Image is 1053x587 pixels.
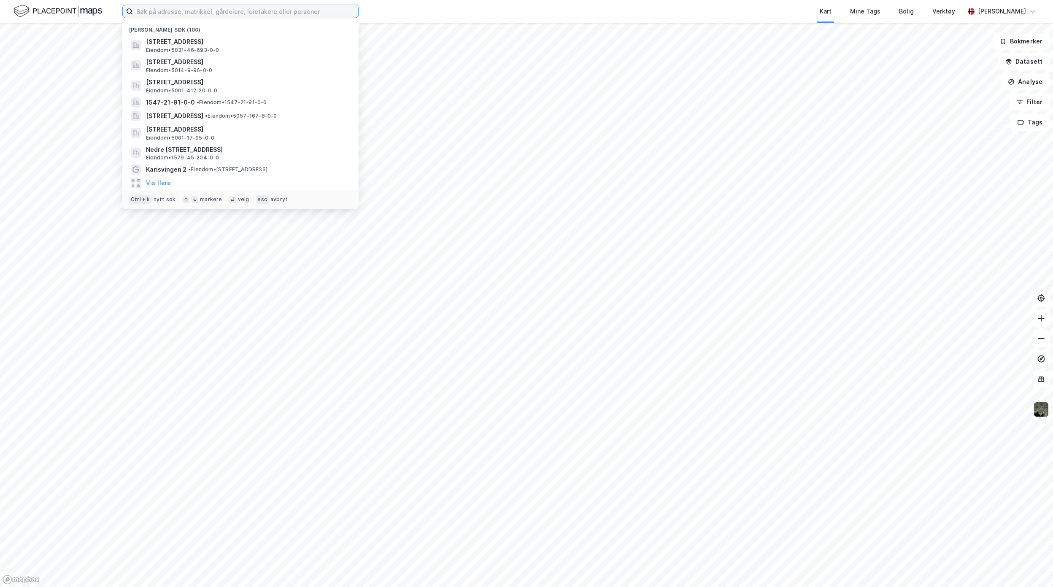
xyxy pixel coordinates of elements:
[146,37,348,47] span: [STREET_ADDRESS]
[998,53,1050,70] button: Datasett
[129,195,152,204] div: Ctrl + k
[146,164,186,175] span: Karisvingen 2
[146,67,212,74] span: Eiendom • 5014-9-96-0-0
[1011,547,1053,587] iframe: Chat Widget
[13,4,102,19] img: logo.f888ab2527a4732fd821a326f86c7f29.svg
[146,154,219,161] span: Eiendom • 1579-45-204-0-0
[200,196,222,203] div: markere
[1009,94,1050,110] button: Filter
[270,196,288,203] div: avbryt
[146,178,171,188] button: Vis flere
[133,5,358,18] input: Søk på adresse, matrikkel, gårdeiere, leietakere eller personer
[205,113,208,119] span: •
[146,77,348,87] span: [STREET_ADDRESS]
[197,99,199,105] span: •
[205,113,277,119] span: Eiendom • 5057-167-8-0-0
[1011,547,1053,587] div: Kontrollprogram for chat
[122,20,359,35] div: [PERSON_NAME] søk (100)
[1001,73,1050,90] button: Analyse
[932,6,955,16] div: Verktøy
[146,57,348,67] span: [STREET_ADDRESS]
[850,6,880,16] div: Mine Tags
[146,47,219,54] span: Eiendom • 5031-46-693-0-0
[146,97,195,108] span: 1547-21-91-0-0
[899,6,914,16] div: Bolig
[3,575,40,584] a: Mapbox homepage
[1010,114,1050,131] button: Tags
[1033,401,1049,417] img: 9k=
[978,6,1026,16] div: [PERSON_NAME]
[146,124,348,135] span: [STREET_ADDRESS]
[197,99,267,106] span: Eiendom • 1547-21-91-0-0
[256,195,269,204] div: esc
[146,111,203,121] span: [STREET_ADDRESS]
[154,196,176,203] div: nytt søk
[146,145,348,155] span: Nedre [STREET_ADDRESS]
[993,33,1050,50] button: Bokmerker
[146,87,218,94] span: Eiendom • 5001-412-20-0-0
[238,196,249,203] div: velg
[820,6,832,16] div: Kart
[146,135,214,141] span: Eiendom • 5001-17-95-0-0
[188,166,191,172] span: •
[188,166,267,173] span: Eiendom • [STREET_ADDRESS]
